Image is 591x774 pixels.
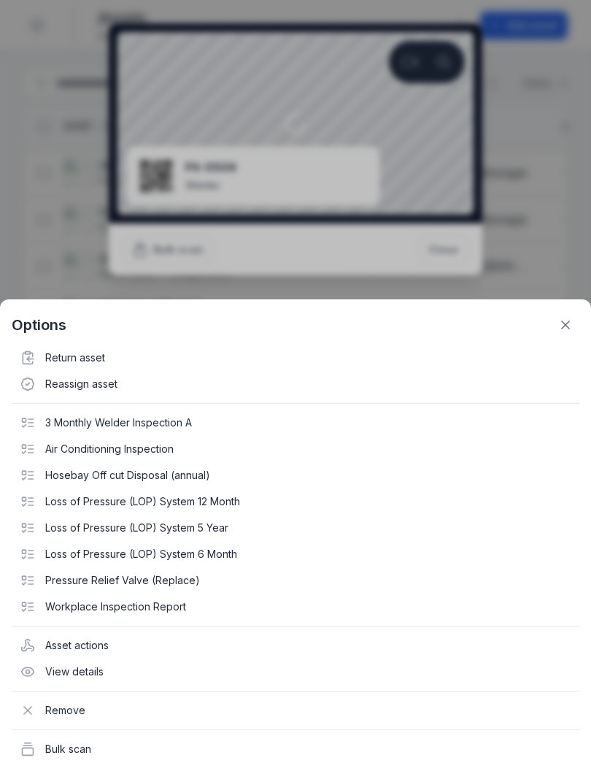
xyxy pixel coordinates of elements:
div: View details [12,659,579,685]
div: Air Conditioning Inspection [12,436,579,462]
div: Workplace Inspection Report [12,594,579,620]
strong: Options [12,315,66,335]
div: Loss of Pressure (LOP) System 5 Year [12,515,579,541]
div: Reassign asset [12,371,579,397]
div: Pressure Relief Valve (Replace) [12,567,579,594]
div: Loss of Pressure (LOP) System 6 Month [12,541,579,567]
div: Bulk scan [12,736,579,762]
div: Remove [12,697,579,724]
div: 3 Monthly Welder Inspection A [12,410,579,436]
div: Loss of Pressure (LOP) System 12 Month [12,488,579,515]
div: Return asset [12,345,579,371]
div: Hosebay Off cut Disposal (annual) [12,462,579,488]
div: Asset actions [12,632,579,659]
